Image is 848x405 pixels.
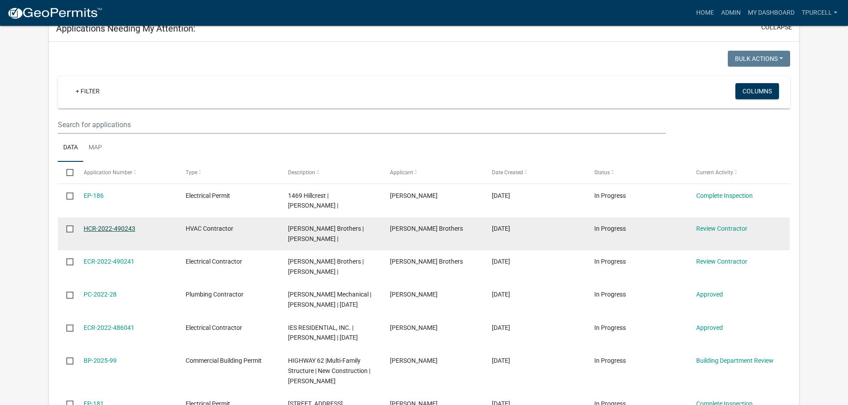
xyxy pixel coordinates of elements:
datatable-header-cell: Date Created [483,162,585,183]
a: + Filter [69,83,107,99]
h5: Applications Needing My Attention: [56,23,195,34]
a: BP-2025-99 [84,357,117,364]
a: HCR-2022-490243 [84,225,135,232]
span: Plumbing Contractor [186,291,243,298]
span: 09/30/2025 [492,324,510,331]
datatable-header-cell: Current Activity [688,162,790,183]
button: Columns [735,83,779,99]
span: 09/30/2025 [492,357,510,364]
span: Application Number [84,169,132,176]
datatable-header-cell: Type [177,162,279,183]
a: ECR-2022-490241 [84,258,134,265]
a: Tpurcell [798,4,841,21]
span: HIGHWAY 62 |Multi-Family Structure | New Construction | Andrea Kirkpatrick [288,357,370,385]
span: In Progress [594,324,626,331]
a: PC-2022-28 [84,291,117,298]
span: In Progress [594,258,626,265]
span: Peterman Brothers | Brian Mears | [288,225,364,242]
span: Peterman Brothers [390,225,463,232]
span: Applicant [390,169,413,176]
a: Review Contractor [696,258,747,265]
a: Approved [696,324,723,331]
datatable-header-cell: Applicant [381,162,483,183]
button: Bulk Actions [728,51,790,67]
span: Status [594,169,610,176]
span: IES RESIDENTIAL, INC. | Babak Noory | 12/31/2025 [288,324,358,341]
span: In Progress [594,192,626,199]
span: In Progress [594,225,626,232]
datatable-header-cell: Description [279,162,381,183]
span: In Progress [594,357,626,364]
button: collapse [761,23,792,32]
span: Date Created [492,169,523,176]
span: Koch Mechanical | Deanna Jackson | 05/01/2026 [288,291,371,308]
span: HVAC Contractor [186,225,233,232]
span: In Progress [594,291,626,298]
datatable-header-cell: Status [586,162,688,183]
span: Type [186,169,197,176]
span: Peterman Brothers | Brian Mears | [288,258,364,275]
span: steve Logsdon [390,192,438,199]
input: Search for applications [58,116,665,134]
a: My Dashboard [744,4,798,21]
a: EP-186 [84,192,104,199]
datatable-header-cell: Select [58,162,75,183]
span: Andrea Kirkpatrick [390,357,438,364]
span: 1469 Hillcrest | steve Logsdon | [288,192,338,209]
a: Building Department Review [696,357,774,364]
a: ECR-2022-486041 [84,324,134,331]
span: 10/09/2025 [492,258,510,265]
a: Home [693,4,718,21]
datatable-header-cell: Application Number [75,162,177,183]
span: Peterman Brothers [390,258,463,265]
span: 10/09/2025 [492,192,510,199]
span: 10/09/2025 [492,225,510,232]
span: Electrical Contractor [186,258,242,265]
span: Electrical Permit [186,192,230,199]
span: Description [288,169,315,176]
span: Current Activity [696,169,733,176]
a: Map [83,134,107,162]
a: Approved [696,291,723,298]
a: Admin [718,4,744,21]
span: Electrical Contractor [186,324,242,331]
a: Complete Inspection [696,192,753,199]
span: Deanna Jackson [390,291,438,298]
span: Commercial Building Permit [186,357,262,364]
a: Review Contractor [696,225,747,232]
a: Data [58,134,83,162]
span: 10/03/2025 [492,291,510,298]
span: Babak Noory [390,324,438,331]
